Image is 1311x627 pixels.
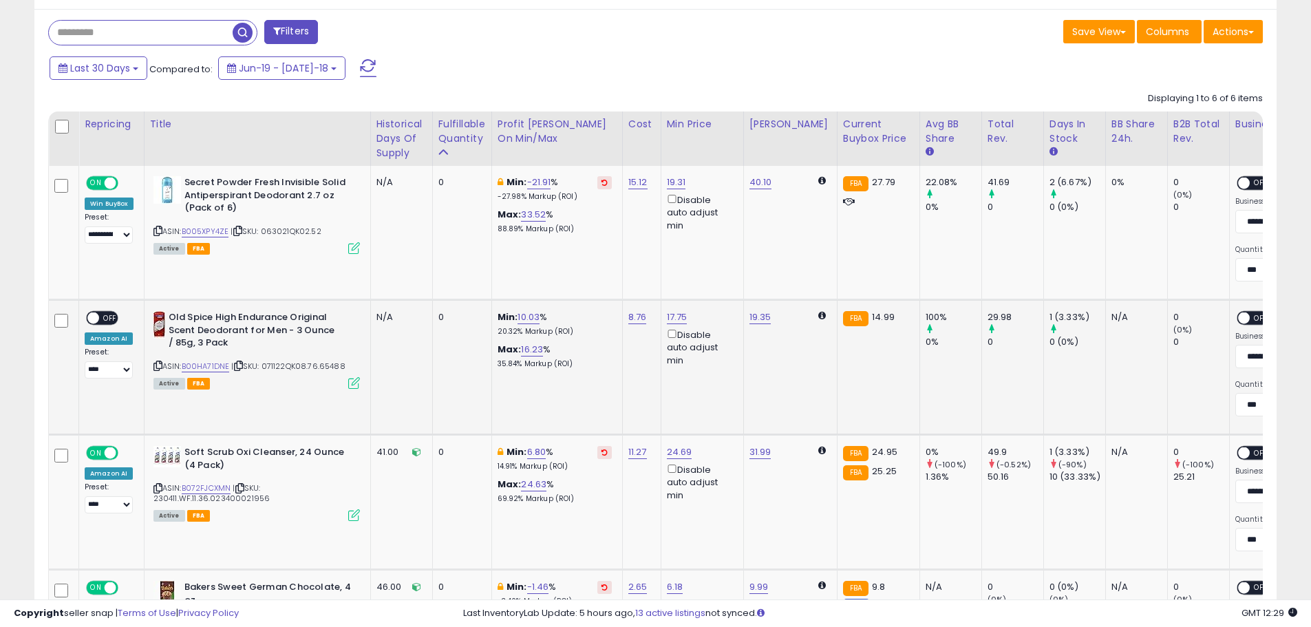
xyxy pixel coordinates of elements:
[498,478,612,504] div: %
[498,117,617,146] div: Profit [PERSON_NAME] on Min/Max
[1111,446,1157,458] div: N/A
[521,478,546,491] a: 24.63
[14,607,239,620] div: seller snap | |
[988,471,1043,483] div: 50.16
[1173,336,1229,348] div: 0
[1049,201,1105,213] div: 0 (0%)
[438,581,481,593] div: 0
[116,178,138,189] span: OFF
[85,198,134,210] div: Win BuyBox
[498,224,612,234] p: 88.89% Markup (ROI)
[182,226,229,237] a: B005XPY4ZE
[85,467,133,480] div: Amazon AI
[153,176,181,204] img: 31JFSfZnCYL._SL40_.jpg
[988,117,1038,146] div: Total Rev.
[231,361,345,372] span: | SKU: 071122QK08.76.65488
[184,446,352,475] b: Soft Scrub Oxi Cleanser, 24 Ounce (4 Pack)
[1058,459,1087,470] small: (-90%)
[667,176,686,189] a: 19.31
[153,446,181,467] img: 41WEypuc9dL._SL40_.jpg
[498,581,612,606] div: %
[996,459,1031,470] small: (-0.52%)
[85,482,134,513] div: Preset:
[926,471,981,483] div: 1.36%
[1250,312,1272,324] span: OFF
[182,361,230,372] a: B00HA71DNE
[1049,176,1105,189] div: 2 (6.67%)
[438,311,481,323] div: 0
[1250,178,1272,189] span: OFF
[988,336,1043,348] div: 0
[150,117,365,131] div: Title
[264,20,318,44] button: Filters
[1111,581,1157,593] div: N/A
[1173,117,1224,146] div: B2B Total Rev.
[14,606,64,619] strong: Copyright
[926,117,976,146] div: Avg BB Share
[184,176,352,218] b: Secret Powder Fresh Invisible Solid Antiperspirant Deodorant 2.7 oz (Pack of 6)
[667,445,692,459] a: 24.69
[1049,446,1105,458] div: 1 (3.33%)
[926,311,981,323] div: 100%
[521,208,546,222] a: 33.52
[1049,471,1105,483] div: 10 (33.33%)
[498,494,612,504] p: 69.92% Markup (ROI)
[87,582,105,594] span: ON
[872,580,885,593] span: 9.8
[153,482,270,503] span: | SKU: 230411.WF.11.36.023400021956
[527,445,546,459] a: 6.80
[376,311,422,323] div: N/A
[1173,446,1229,458] div: 0
[187,243,211,255] span: FBA
[153,311,360,387] div: ASIN:
[988,581,1043,593] div: 0
[438,117,486,146] div: Fulfillable Quantity
[376,446,422,458] div: 41.00
[118,606,176,619] a: Terms of Use
[749,445,771,459] a: 31.99
[872,310,895,323] span: 14.99
[153,510,185,522] span: All listings currently available for purchase on Amazon
[1111,311,1157,323] div: N/A
[667,192,733,232] div: Disable auto adjust min
[521,343,543,357] a: 16.23
[438,446,481,458] div: 0
[1111,117,1162,146] div: BB Share 24h.
[628,310,647,324] a: 8.76
[153,378,185,390] span: All listings currently available for purchase on Amazon
[498,462,612,471] p: 14.91% Markup (ROI)
[1173,311,1229,323] div: 0
[1173,471,1229,483] div: 25.21
[507,580,527,593] b: Min:
[153,176,360,253] div: ASIN:
[988,311,1043,323] div: 29.98
[1250,447,1272,459] span: OFF
[1173,324,1193,335] small: (0%)
[178,606,239,619] a: Privacy Policy
[1137,20,1202,43] button: Columns
[843,446,868,461] small: FBA
[1111,176,1157,189] div: 0%
[988,176,1043,189] div: 41.69
[376,581,422,593] div: 46.00
[667,117,738,131] div: Min Price
[491,111,622,166] th: The percentage added to the cost of goods (COGS) that forms the calculator for Min & Max prices.
[438,176,481,189] div: 0
[184,581,352,610] b: Bakers Sweet German Chocolate, 4 oz
[988,201,1043,213] div: 0
[498,343,522,356] b: Max:
[85,348,134,379] div: Preset:
[498,343,612,369] div: %
[498,311,612,337] div: %
[1204,20,1263,43] button: Actions
[507,176,527,189] b: Min:
[988,446,1043,458] div: 49.9
[218,56,345,80] button: Jun-19 - [DATE]-18
[498,478,522,491] b: Max:
[498,327,612,337] p: 20.32% Markup (ROI)
[376,176,422,189] div: N/A
[50,56,147,80] button: Last 30 Days
[1148,92,1263,105] div: Displaying 1 to 6 of 6 items
[667,580,683,594] a: 6.18
[926,176,981,189] div: 22.08%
